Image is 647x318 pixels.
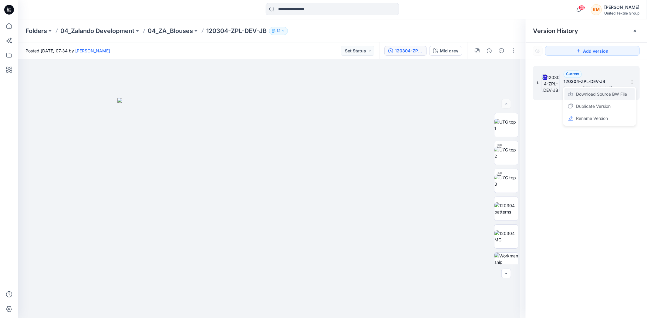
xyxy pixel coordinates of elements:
[564,85,624,91] span: Posted by: Jolanta Bizunoviciene
[533,46,543,56] button: Show Hidden Versions
[566,71,579,76] span: Current
[484,46,494,56] button: Details
[440,48,458,54] div: Mid grey
[75,48,110,53] a: [PERSON_NAME]
[576,103,611,110] span: Duplicate Version
[576,115,608,122] span: Rename Version
[494,147,518,159] img: UTG top 2
[542,74,560,92] img: 120304-ZPL-DEV-JB
[384,46,427,56] button: 120304-ZPL-DEV-JB
[537,80,539,86] span: 1.
[604,4,639,11] div: [PERSON_NAME]
[60,27,134,35] a: 04_Zalando Development
[632,28,637,33] button: Close
[494,119,518,131] img: UTG top 1
[533,27,578,35] span: Version History
[117,98,421,318] img: eyJhbGciOiJIUzI1NiIsImtpZCI6IjAiLCJzbHQiOiJzZXMiLCJ0eXAiOiJKV1QifQ.eyJkYXRhIjp7InR5cGUiOiJzdG9yYW...
[148,27,193,35] a: 04_ZA_Blouses
[545,46,640,56] button: Add version
[564,78,624,85] h5: 120304-ZPL-DEV-JB
[206,27,267,35] p: 120304-ZPL-DEV-JB
[269,27,288,35] button: 12
[429,46,462,56] button: Mid grey
[494,202,518,215] img: 120304 patterns
[494,174,518,187] img: UTG top 3
[395,48,423,54] div: 120304-ZPL-DEV-JB
[494,253,518,276] img: Workmanship illustrations (22)
[25,48,110,54] span: Posted [DATE] 07:34 by
[604,11,639,15] div: United Textile Group
[591,4,602,15] div: KM
[277,28,280,34] p: 12
[576,91,627,98] span: Download Source BW File
[494,230,518,243] img: 120304 MC
[578,5,585,10] span: 35
[25,27,47,35] a: Folders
